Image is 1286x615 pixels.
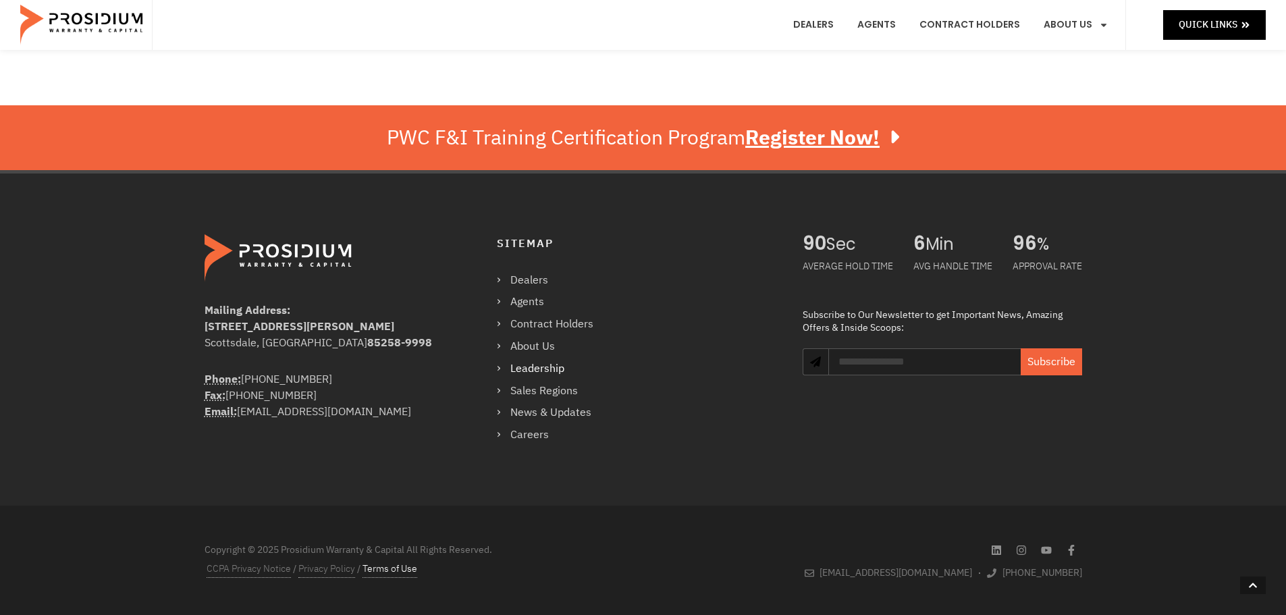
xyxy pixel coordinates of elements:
a: [PHONE_NUMBER] [987,564,1082,581]
form: Newsletter Form [828,348,1081,389]
div: [PHONE_NUMBER] [PHONE_NUMBER] [EMAIL_ADDRESS][DOMAIN_NAME] [205,371,443,420]
div: APPROVAL RATE [1013,255,1082,278]
div: Scottsdale, [GEOGRAPHIC_DATA] [205,335,443,351]
a: Terms of Use [363,560,417,578]
a: About Us [497,337,607,356]
h4: Sitemap [497,234,776,254]
span: 90 [803,234,826,255]
a: CCPA Privacy Notice [207,560,291,578]
span: Min [926,234,992,255]
a: [EMAIL_ADDRESS][DOMAIN_NAME] [805,564,973,581]
strong: Fax: [205,387,225,404]
span: 96 [1013,234,1037,255]
span: Quick Links [1179,16,1237,33]
a: Agents [497,292,607,312]
a: Quick Links [1163,10,1266,39]
span: Subscribe [1027,354,1075,370]
a: Careers [497,425,607,445]
a: Contract Holders [497,315,607,334]
abbr: Email Address [205,404,237,420]
a: Sales Regions [497,381,607,401]
strong: Phone: [205,371,241,387]
nav: Menu [497,271,607,445]
strong: Email: [205,404,237,420]
a: News & Updates [497,403,607,423]
abbr: Phone Number [205,371,241,387]
span: % [1037,234,1082,255]
a: Dealers [497,271,607,290]
div: / / [205,560,637,578]
b: 85258-9998 [367,335,432,351]
a: Leadership [497,359,607,379]
b: Mailing Address: [205,302,290,319]
b: [STREET_ADDRESS][PERSON_NAME] [205,319,394,335]
span: 6 [913,234,926,255]
span: [PHONE_NUMBER] [999,564,1082,581]
span: Sec [826,234,893,255]
div: AVG HANDLE TIME [913,255,992,278]
a: Privacy Policy [298,560,355,578]
div: Copyright © 2025 Prosidium Warranty & Capital All Rights Reserved. [205,543,637,557]
div: PWC F&I Training Certification Program [387,126,899,150]
div: AVERAGE HOLD TIME [803,255,893,278]
abbr: Fax [205,387,225,404]
div: Subscribe to Our Newsletter to get Important News, Amazing Offers & Inside Scoops: [803,309,1081,335]
button: Subscribe [1021,348,1082,375]
span: [EMAIL_ADDRESS][DOMAIN_NAME] [816,564,972,581]
u: Register Now! [745,122,880,153]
